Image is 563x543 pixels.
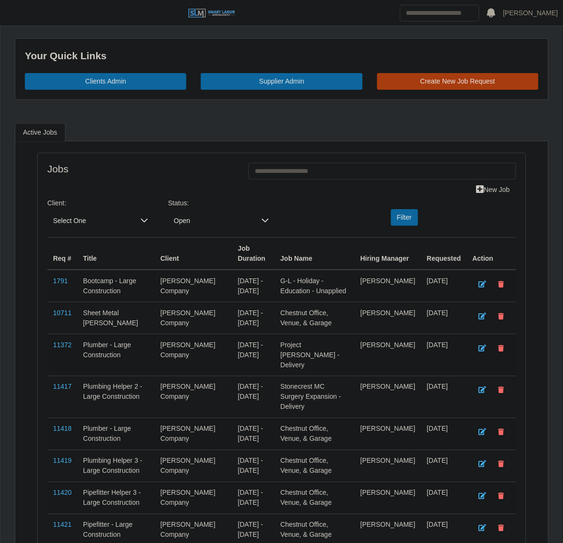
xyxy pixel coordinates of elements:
[53,383,72,391] a: 11417
[77,334,155,376] td: Plumber - Large Construction
[232,270,275,302] td: [DATE] - [DATE]
[155,482,232,514] td: [PERSON_NAME] Company
[155,418,232,450] td: [PERSON_NAME] Company
[53,341,72,349] a: 11372
[232,376,275,418] td: [DATE] - [DATE]
[275,450,355,482] td: Chestnut Office, Venue, & Garage
[47,163,234,175] h4: Jobs
[155,334,232,376] td: [PERSON_NAME] Company
[232,482,275,514] td: [DATE] - [DATE]
[15,123,65,142] a: Active Jobs
[155,302,232,334] td: [PERSON_NAME] Company
[232,450,275,482] td: [DATE] - [DATE]
[421,302,467,334] td: [DATE]
[232,418,275,450] td: [DATE] - [DATE]
[232,237,275,270] th: Job Duration
[201,73,362,90] a: Supplier Admin
[470,181,516,198] a: New Job
[232,302,275,334] td: [DATE] - [DATE]
[77,450,155,482] td: Plumbing Helper 3 - Large Construction
[275,270,355,302] td: G-L - Holiday - Education - Unapplied
[355,418,421,450] td: [PERSON_NAME]
[53,425,72,433] a: 11418
[377,73,539,90] a: Create New Job Request
[355,482,421,514] td: [PERSON_NAME]
[168,212,256,230] span: Open
[355,334,421,376] td: [PERSON_NAME]
[77,418,155,450] td: Plumber - Large Construction
[355,376,421,418] td: [PERSON_NAME]
[421,334,467,376] td: [DATE]
[355,270,421,302] td: [PERSON_NAME]
[275,418,355,450] td: Chestnut Office, Venue, & Garage
[53,521,72,529] a: 11421
[421,376,467,418] td: [DATE]
[47,212,135,230] span: Select One
[421,482,467,514] td: [DATE]
[275,376,355,418] td: Stonecrest MC Surgery Expansion - Delivery
[188,8,236,19] img: SLM Logo
[53,309,72,317] a: 10711
[355,450,421,482] td: [PERSON_NAME]
[275,482,355,514] td: Chestnut Office, Venue, & Garage
[355,302,421,334] td: [PERSON_NAME]
[155,237,232,270] th: Client
[47,198,66,208] label: Client:
[503,8,558,18] a: [PERSON_NAME]
[391,209,418,226] button: Filter
[53,457,72,465] a: 11419
[400,5,479,21] input: Search
[155,270,232,302] td: [PERSON_NAME] Company
[77,237,155,270] th: Title
[155,450,232,482] td: [PERSON_NAME] Company
[168,198,189,208] label: Status:
[421,450,467,482] td: [DATE]
[421,270,467,302] td: [DATE]
[275,302,355,334] td: Chestnut Office, Venue, & Garage
[77,302,155,334] td: Sheet Metal [PERSON_NAME]
[275,237,355,270] th: Job Name
[53,277,68,285] a: 1791
[47,237,77,270] th: Req #
[53,489,72,497] a: 11420
[421,237,467,270] th: Requested
[155,376,232,418] td: [PERSON_NAME] Company
[25,73,186,90] a: Clients Admin
[467,237,516,270] th: Action
[421,418,467,450] td: [DATE]
[77,376,155,418] td: Plumbing Helper 2 - Large Construction
[275,334,355,376] td: Project [PERSON_NAME] - Delivery
[232,334,275,376] td: [DATE] - [DATE]
[355,237,421,270] th: Hiring Manager
[25,48,539,64] div: Your Quick Links
[77,270,155,302] td: Bootcamp - Large Construction
[77,482,155,514] td: Pipefitter Helper 3 - Large Construction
